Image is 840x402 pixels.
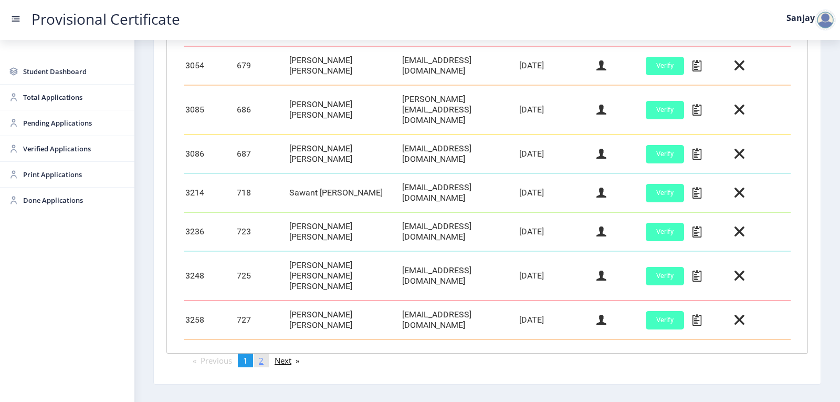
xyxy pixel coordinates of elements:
td: 725 [235,251,288,301]
a: Next page [269,354,304,367]
td: 718 [235,173,288,212]
button: Verify [646,101,684,119]
td: [PERSON_NAME] [PERSON_NAME] [288,46,400,85]
span: Pending Applications [23,117,126,129]
td: [DATE] [518,301,595,339]
td: [PERSON_NAME] [PERSON_NAME] [288,212,400,251]
td: [PERSON_NAME][EMAIL_ADDRESS][DOMAIN_NAME] [400,85,518,135]
td: [EMAIL_ADDRESS][DOMAIN_NAME] [400,46,518,85]
td: [PERSON_NAME] [PERSON_NAME] [288,85,400,135]
span: Total Applications [23,91,126,104]
button: Verify [646,267,684,285]
button: Verify [646,311,684,329]
td: Sawant [PERSON_NAME] [288,173,400,212]
td: 3086 [184,135,235,173]
td: [PERSON_NAME] [PERSON_NAME] [288,301,400,339]
ul: Pagination [166,354,808,367]
td: [DATE] [518,85,595,135]
td: 3236 [184,212,235,251]
td: [EMAIL_ADDRESS][DOMAIN_NAME] [400,212,518,251]
td: 727 [235,301,288,339]
span: Previous [201,355,232,366]
td: [DATE] [518,135,595,173]
td: [DATE] [518,212,595,251]
td: 3085 [184,85,235,135]
td: [EMAIL_ADDRESS][DOMAIN_NAME] [400,173,518,212]
button: Verify [646,57,684,75]
a: Provisional Certificate [21,14,191,25]
span: Done Applications [23,194,126,207]
button: Verify [646,145,684,163]
button: Verify [646,223,684,241]
span: Student Dashboard [23,65,126,78]
td: 3248 [184,251,235,301]
td: 679 [235,46,288,85]
td: 686 [235,85,288,135]
td: [DATE] [518,251,595,301]
label: Sanjay [786,14,815,22]
td: 687 [235,135,288,173]
td: [DATE] [518,173,595,212]
td: [EMAIL_ADDRESS][DOMAIN_NAME] [400,301,518,339]
span: 1 [243,355,248,366]
td: [EMAIL_ADDRESS][DOMAIN_NAME] [400,251,518,301]
td: [PERSON_NAME] [PERSON_NAME] [288,135,400,173]
td: [EMAIL_ADDRESS][DOMAIN_NAME] [400,135,518,173]
button: Verify [646,184,684,202]
span: Verified Applications [23,142,126,155]
span: Print Applications [23,168,126,181]
td: [PERSON_NAME] [PERSON_NAME] [PERSON_NAME] [288,251,400,301]
td: [DATE] [518,46,595,85]
td: 3258 [184,301,235,339]
td: 3054 [184,46,235,85]
td: 3214 [184,173,235,212]
td: 723 [235,212,288,251]
span: 2 [259,355,264,366]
